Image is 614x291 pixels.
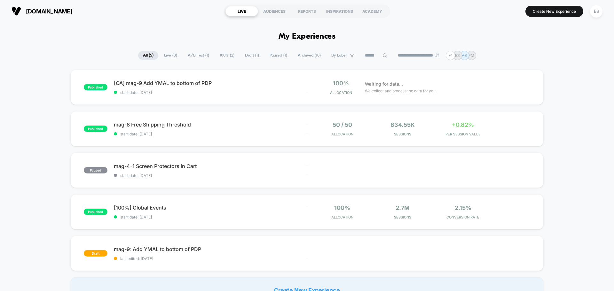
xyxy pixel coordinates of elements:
span: 2.7M [396,204,410,211]
div: ACADEMY [356,6,389,16]
h1: My Experiences [279,32,336,41]
div: AUDIENCES [258,6,291,16]
span: 100% [333,80,349,87]
img: Visually logo [12,6,21,16]
span: published [84,209,107,215]
span: 2.15% [455,204,471,211]
span: start date: [DATE] [114,215,307,219]
span: Allocation [330,90,352,95]
span: Waiting for data... [365,80,403,88]
span: 50 / 50 [333,121,352,128]
span: Archived ( 10 ) [293,51,326,60]
span: last edited: [DATE] [114,256,307,261]
div: REPORTS [291,6,323,16]
span: Allocation [331,215,353,219]
span: published [84,126,107,132]
span: Paused ( 1 ) [265,51,292,60]
span: 834.55k [390,121,415,128]
span: Allocation [331,132,353,136]
span: By Label [331,53,347,58]
button: [DOMAIN_NAME] [10,6,74,16]
span: Sessions [374,132,431,136]
div: LIVE [225,6,258,16]
p: ES [455,53,460,58]
div: INSPIRATIONS [323,6,356,16]
span: Draft ( 1 ) [240,51,264,60]
span: CONVERSION RATE [434,215,492,219]
span: [QA] mag-9 Add YMAL to bottom of PDP [114,80,307,86]
button: ES [588,5,604,18]
span: 100% ( 2 ) [215,51,239,60]
span: We collect and process the data for you [365,88,436,94]
span: mag-8 Free Shipping Threshold [114,121,307,128]
span: Live ( 3 ) [159,51,182,60]
button: Create New Experience [525,6,583,17]
p: AB [462,53,467,58]
span: +0.82% [452,121,474,128]
span: mag-4-1 Screen Protectors in Cart [114,163,307,169]
span: mag-9: Add YMAL to bottom of PDP [114,246,307,252]
span: draft [84,250,107,257]
span: published [84,84,107,90]
span: start date: [DATE] [114,132,307,136]
span: Sessions [374,215,431,219]
span: A/B Test ( 1 ) [183,51,214,60]
span: PER SESSION VALUE [434,132,492,136]
span: [100%] Global Events [114,204,307,211]
p: FM [468,53,474,58]
span: All ( 5 ) [138,51,158,60]
span: 100% [334,204,350,211]
span: start date: [DATE] [114,90,307,95]
span: paused [84,167,107,173]
span: [DOMAIN_NAME] [26,8,72,15]
img: end [435,53,439,57]
div: + 1 [446,51,455,60]
span: start date: [DATE] [114,173,307,178]
div: ES [590,5,602,18]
